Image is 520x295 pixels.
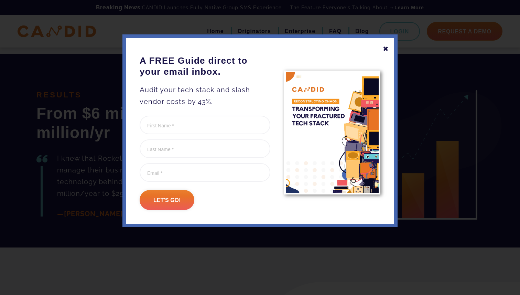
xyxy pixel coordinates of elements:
img: A FREE Guide direct to your email inbox. [284,71,380,194]
p: Audit your tech stack and slash vendor costs by 43%. [140,84,270,107]
input: Let's go! [140,190,194,210]
div: ✖ [383,43,389,55]
input: Last Name * [140,139,270,158]
h3: A FREE Guide direct to your email inbox. [140,55,270,77]
input: Email * [140,163,270,182]
input: First Name * [140,116,270,134]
